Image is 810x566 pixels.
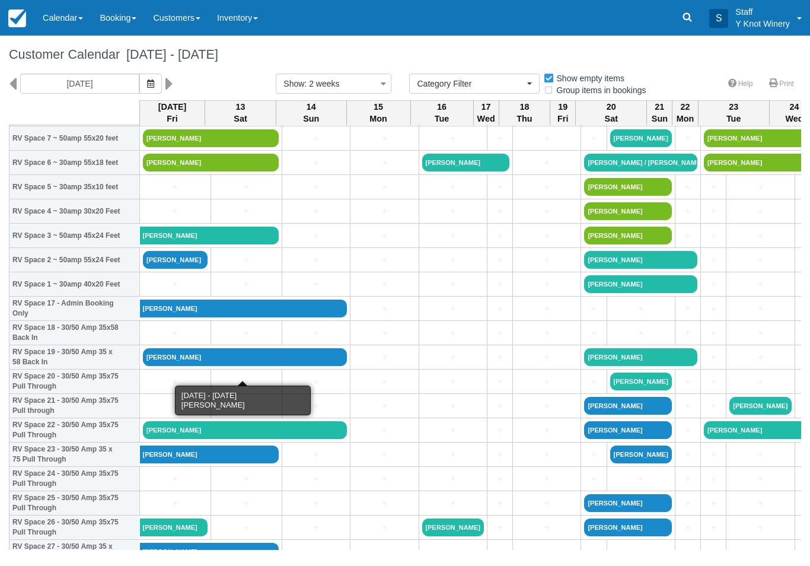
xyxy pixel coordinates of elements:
th: RV Space 17 - Admin Booking Only [9,297,140,321]
th: RV Space 26 - 30/50 Amp 35x75 Pull Through [9,516,140,540]
a: + [422,205,484,218]
a: + [704,497,723,510]
a: + [610,473,672,485]
a: [PERSON_NAME] [143,129,279,147]
a: + [584,327,603,339]
a: + [516,546,578,558]
a: + [678,522,697,534]
a: + [422,303,484,315]
a: + [422,351,484,364]
a: + [214,522,279,534]
a: + [422,278,484,291]
a: + [490,376,509,388]
a: [PERSON_NAME] [584,178,671,196]
a: + [704,376,723,388]
a: [PERSON_NAME] [143,421,347,439]
a: + [285,230,347,242]
a: + [214,205,279,218]
a: + [143,181,208,193]
a: + [143,327,208,339]
a: [PERSON_NAME] [140,446,279,463]
a: + [285,449,347,461]
a: + [353,424,415,437]
a: + [704,473,723,485]
a: + [729,303,791,315]
a: + [678,546,697,558]
a: + [490,205,509,218]
a: + [353,181,415,193]
a: + [678,327,697,339]
a: + [729,449,791,461]
th: RV Space 3 ~ 50amp 45x24 Feet [9,224,140,248]
a: + [143,400,208,412]
a: + [422,449,484,461]
a: + [704,230,723,242]
a: + [516,327,578,339]
a: + [704,522,723,534]
a: + [353,157,415,169]
a: + [678,400,697,412]
th: RV Space 19 - 30/50 Amp 35 x 58 Back In [9,345,140,370]
th: 22 Mon [672,100,698,125]
a: + [729,351,791,364]
a: + [353,303,415,315]
a: + [490,497,509,510]
a: + [490,522,509,534]
a: + [678,449,697,461]
a: + [516,254,578,266]
a: Help [721,75,760,93]
a: + [214,473,279,485]
a: + [353,522,415,534]
th: 23 Tue [698,100,769,125]
a: + [516,351,578,364]
a: + [704,351,723,364]
a: + [729,254,791,266]
a: + [729,181,791,193]
th: RV Space 27 - 30/50 Amp 35 x 75 Pull Through [9,540,140,564]
a: + [353,400,415,412]
a: + [516,473,578,485]
div: S [709,9,728,28]
a: + [584,303,603,315]
a: + [610,546,672,558]
a: + [516,522,578,534]
a: + [729,497,791,510]
a: + [516,497,578,510]
a: + [704,546,723,558]
th: 17 Wed [473,100,499,125]
th: 21 Sun [647,100,672,125]
a: + [704,327,723,339]
label: Show empty items [543,69,632,87]
img: checkfront-main-nav-mini-logo.png [8,9,26,27]
a: + [214,497,279,510]
a: + [490,424,509,437]
a: + [704,449,723,461]
a: + [285,157,347,169]
a: + [353,254,415,266]
a: [PERSON_NAME] [584,397,671,415]
th: RV Space 21 - 30/50 Amp 35x75 Pull through [9,394,140,418]
a: + [214,181,279,193]
a: + [704,278,723,291]
a: + [729,473,791,485]
th: RV Space 1 ~ 30amp 40x20 Feet [9,272,140,297]
a: + [143,278,208,291]
a: + [143,376,208,388]
a: + [516,376,578,388]
a: [PERSON_NAME] [584,202,671,220]
a: + [678,424,697,437]
a: + [610,303,672,315]
a: + [422,546,484,558]
a: [PERSON_NAME] [729,397,791,415]
a: + [422,254,484,266]
a: + [490,400,509,412]
span: Category Filter [417,78,524,90]
a: [PERSON_NAME] [584,227,671,244]
a: + [353,497,415,510]
a: + [143,497,208,510]
th: RV Space 25 - 30/50 Amp 35x75 Pull Through [9,491,140,516]
a: + [678,473,697,485]
h1: Customer Calendar [9,47,801,62]
span: Show [283,79,304,88]
th: 18 Thu [499,100,550,125]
